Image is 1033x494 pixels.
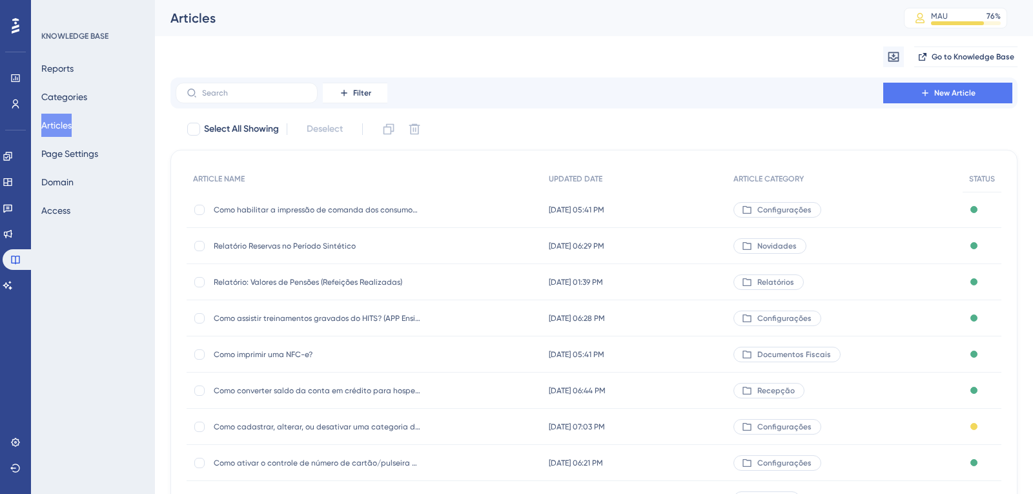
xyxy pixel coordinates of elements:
[41,57,74,80] button: Reports
[170,9,872,27] div: Articles
[214,313,420,324] span: Como assistir treinamentos gravados do HITS? (APP Ensina)
[757,277,794,287] span: Relatórios
[202,88,307,98] input: Search
[353,88,371,98] span: Filter
[549,422,605,432] span: [DATE] 07:03 PM
[549,313,605,324] span: [DATE] 06:28 PM
[934,88,976,98] span: New Article
[214,205,420,215] span: Como habilitar a impressão de comanda dos consumos lançados?
[549,241,604,251] span: [DATE] 06:29 PM
[214,349,420,360] span: Como imprimir uma NFC-e?
[883,83,1012,103] button: New Article
[41,142,98,165] button: Page Settings
[757,313,812,324] span: Configurações
[757,458,812,468] span: Configurações
[931,11,948,21] div: MAU
[549,205,604,215] span: [DATE] 05:41 PM
[549,458,603,468] span: [DATE] 06:21 PM
[549,174,602,184] span: UPDATED DATE
[757,241,797,251] span: Novidades
[987,11,1001,21] div: 76 %
[307,121,343,137] span: Deselect
[41,170,74,194] button: Domain
[733,174,804,184] span: ARTICLE CATEGORY
[757,349,831,360] span: Documentos Fiscais
[214,422,420,432] span: Como cadastrar, alterar, ou desativar uma categoria de apartamento?
[549,349,604,360] span: [DATE] 05:41 PM
[41,199,70,222] button: Access
[41,31,108,41] div: KNOWLEDGE BASE
[932,52,1014,62] span: Go to Knowledge Base
[193,174,245,184] span: ARTICLE NAME
[914,46,1018,67] button: Go to Knowledge Base
[295,118,354,141] button: Deselect
[757,386,795,396] span: Recepção
[214,277,420,287] span: Relatório: Valores de Pensões (Refeições Realizadas)
[214,458,420,468] span: Como ativar o controle de número de cartão/pulseira no HITS?
[549,277,603,287] span: [DATE] 01:39 PM
[757,205,812,215] span: Configurações
[41,85,87,108] button: Categories
[214,386,420,396] span: Como converter saldo da conta em crédito para hospedagem futura?
[757,422,812,432] span: Configurações
[214,241,420,251] span: Relatório Reservas no Período Sintético
[549,386,606,396] span: [DATE] 06:44 PM
[323,83,387,103] button: Filter
[41,114,72,137] button: Articles
[204,121,279,137] span: Select All Showing
[969,174,995,184] span: STATUS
